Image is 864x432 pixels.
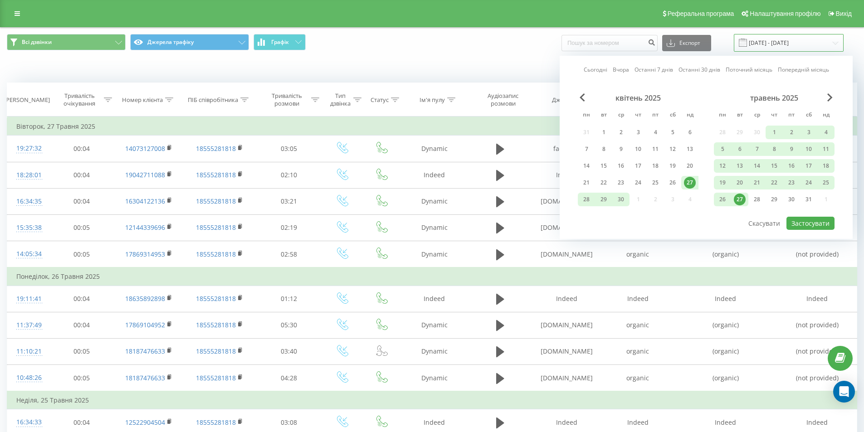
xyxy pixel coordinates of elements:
[635,65,673,74] a: Останні 7 днів
[196,223,236,232] a: 18555281818
[778,241,857,268] td: (not provided)
[602,365,673,392] td: organic
[578,93,698,102] div: квітень 2025
[256,241,322,268] td: 02:58
[49,162,115,188] td: 00:04
[420,96,445,104] div: Ім'я пулу
[612,176,630,189] div: ср 23 квіт 2025 р.
[330,92,351,107] div: Тип дзвінка
[264,92,309,107] div: Тривалість розмови
[714,193,731,206] div: пн 26 трав 2025 р.
[125,223,165,232] a: 12144339696
[125,170,165,179] a: 19042711088
[271,39,289,45] span: Графік
[122,96,163,104] div: Номер клієнта
[800,126,817,139] div: сб 3 трав 2025 р.
[748,159,766,173] div: ср 14 трав 2025 р.
[612,142,630,156] div: ср 9 квіт 2025 р.
[49,214,115,241] td: 00:05
[16,166,40,184] div: 18:28:01
[783,126,800,139] div: пт 2 трав 2025 р.
[612,159,630,173] div: ср 16 квіт 2025 р.
[731,176,748,189] div: вт 20 трав 2025 р.
[595,126,612,139] div: вт 1 квіт 2025 р.
[803,194,815,205] div: 31
[598,143,610,155] div: 8
[647,126,664,139] div: пт 4 квіт 2025 р.
[733,109,747,122] abbr: вівторок
[786,126,797,138] div: 2
[125,294,165,303] a: 18635892898
[7,117,857,136] td: Вівторок, 27 Травня 2025
[16,316,40,334] div: 11:37:49
[612,126,630,139] div: ср 2 квіт 2025 р.
[817,126,835,139] div: нд 4 трав 2025 р.
[125,320,165,329] a: 17869104952
[778,65,829,74] a: Попередній місяць
[751,177,763,189] div: 21
[584,65,607,74] a: Сьогодні
[256,312,322,338] td: 05:30
[532,286,602,312] td: Indeed
[836,10,852,17] span: Вихід
[783,142,800,156] div: пт 9 трав 2025 р.
[196,374,236,382] a: 18555281818
[766,193,783,206] div: чт 29 трав 2025 р.
[630,126,647,139] div: чт 3 квіт 2025 р.
[581,177,592,189] div: 21
[766,159,783,173] div: чт 15 трав 2025 р.
[400,241,469,268] td: Dynamic
[743,217,785,230] button: Скасувати
[714,176,731,189] div: пн 19 трав 2025 р.
[768,177,780,189] div: 22
[731,159,748,173] div: вт 13 трав 2025 р.
[630,142,647,156] div: чт 10 квіт 2025 р.
[778,286,857,312] td: Indeed
[731,142,748,156] div: вт 6 трав 2025 р.
[598,126,610,138] div: 1
[196,197,236,205] a: 18555281818
[748,176,766,189] div: ср 21 трав 2025 р.
[57,92,102,107] div: Тривалість очікування
[717,194,728,205] div: 26
[615,126,627,138] div: 2
[681,142,698,156] div: нд 13 квіт 2025 р.
[783,159,800,173] div: пт 16 трав 2025 р.
[664,142,681,156] div: сб 12 квіт 2025 р.
[664,176,681,189] div: сб 26 квіт 2025 р.
[400,286,469,312] td: Indeed
[684,177,696,189] div: 27
[532,188,602,214] td: [DOMAIN_NAME]
[819,109,833,122] abbr: неділя
[125,250,165,258] a: 17869314953
[16,369,40,387] div: 10:48:26
[532,241,602,268] td: [DOMAIN_NAME]
[602,312,673,338] td: organic
[649,126,661,138] div: 4
[783,193,800,206] div: пт 30 трав 2025 р.
[552,96,577,104] div: Джерело
[664,126,681,139] div: сб 5 квіт 2025 р.
[614,109,628,122] abbr: середа
[714,159,731,173] div: пн 12 трав 2025 р.
[820,177,832,189] div: 25
[734,194,746,205] div: 27
[598,177,610,189] div: 22
[800,176,817,189] div: сб 24 трав 2025 р.
[800,142,817,156] div: сб 10 трав 2025 р.
[595,159,612,173] div: вт 15 квіт 2025 р.
[49,286,115,312] td: 00:04
[256,162,322,188] td: 02:10
[602,241,673,268] td: organic
[196,144,236,153] a: 18555281818
[125,347,165,355] a: 18187476633
[662,35,711,51] button: Експорт
[16,343,40,360] div: 11:10:21
[666,109,679,122] abbr: субота
[731,193,748,206] div: вт 27 трав 2025 р.
[786,177,797,189] div: 23
[786,217,835,230] button: Застосувати
[256,136,322,162] td: 03:05
[16,290,40,308] div: 19:11:41
[125,144,165,153] a: 14073127008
